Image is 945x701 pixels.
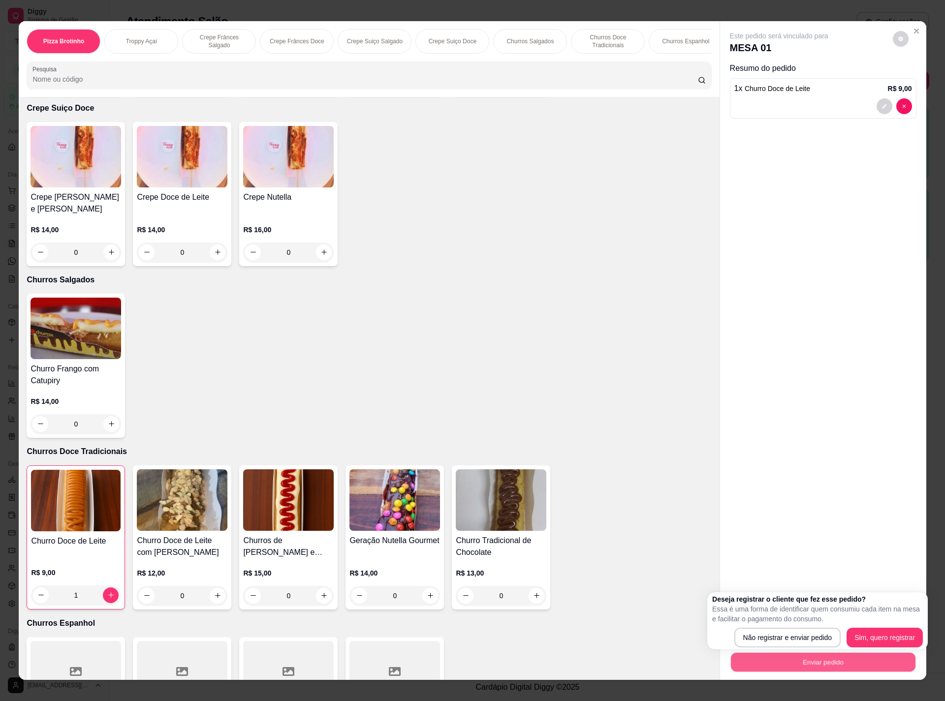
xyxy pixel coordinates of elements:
p: Churros Salgados [27,274,711,286]
button: Close [909,23,924,39]
button: decrease-product-quantity [351,588,367,604]
p: Crepe Suiço Doce [27,102,711,114]
p: 1 x [734,83,810,94]
p: R$ 14,00 [31,396,121,406]
p: Este pedido será vinculado para [730,31,828,41]
p: Crepe Frânces Doce [270,37,324,45]
p: R$ 14,00 [31,225,121,235]
img: product-image [31,126,121,187]
button: increase-product-quantity [103,587,119,603]
label: Pesquisa [32,65,60,73]
button: decrease-product-quantity [245,588,261,604]
h4: Crepe [PERSON_NAME] e [PERSON_NAME] [31,191,121,215]
button: increase-product-quantity [422,588,438,604]
img: product-image [243,126,334,187]
h4: Crepe Doce de Leite [137,191,227,203]
button: decrease-product-quantity [32,244,48,260]
button: decrease-product-quantity [33,587,49,603]
button: increase-product-quantity [210,244,225,260]
button: Enviar pedido [730,653,915,672]
p: R$ 14,00 [137,225,227,235]
p: MESA 01 [730,41,828,55]
h4: Churro Tradicional de Chocolate [456,535,546,558]
span: Churro Doce de Leite [745,85,810,92]
button: decrease-product-quantity [139,244,155,260]
p: R$ 9,00 [888,84,912,93]
h4: Churro Doce de Leite com [PERSON_NAME] [137,535,227,558]
p: R$ 12,00 [137,568,227,578]
button: decrease-product-quantity [877,98,892,114]
button: increase-product-quantity [316,588,332,604]
button: increase-product-quantity [103,416,119,432]
button: increase-product-quantity [529,588,544,604]
p: Pizza Brotinho [43,37,84,45]
button: increase-product-quantity [103,244,119,260]
h4: Geração Nutella Gourmet [349,535,440,547]
p: Crepe Frânces Salgado [190,33,248,49]
button: decrease-product-quantity [245,244,261,260]
p: R$ 9,00 [31,568,121,578]
p: R$ 13,00 [456,568,546,578]
h4: Churro Frango com Catupiry [31,363,121,387]
p: R$ 14,00 [349,568,440,578]
button: decrease-product-quantity [32,416,48,432]
p: Churros Espanhol [27,617,711,629]
h4: Crepe Nutella [243,191,334,203]
button: increase-product-quantity [316,244,332,260]
h4: Churro Doce de Leite [31,535,121,547]
img: product-image [31,298,121,359]
img: product-image [137,469,227,531]
h2: Deseja registrar o cliente que fez esse pedido? [712,594,923,604]
input: Pesquisa [32,74,697,84]
img: product-image [349,469,440,531]
button: increase-product-quantity [210,588,225,604]
p: Resumo do pedido [730,62,916,74]
img: product-image [137,126,227,187]
p: Crepe Suiço Doce [429,37,476,45]
p: Crepe Suiço Salgado [347,37,403,45]
button: decrease-product-quantity [893,31,909,47]
p: Essa é uma forma de identificar quem consumiu cada item na mesa e facilitar o pagamento do consumo. [712,604,923,624]
button: Não registrar e enviar pedido [734,628,841,647]
img: product-image [243,469,334,531]
p: R$ 15,00 [243,568,334,578]
button: decrease-product-quantity [139,588,155,604]
p: Churros Doce Tradicionais [27,446,711,457]
button: decrease-product-quantity [458,588,473,604]
p: Churros Salgados [506,37,554,45]
img: product-image [456,469,546,531]
p: R$ 16,00 [243,225,334,235]
p: Churros Doce Tradicionais [579,33,636,49]
p: Troppy Açaí [126,37,157,45]
button: Sim, quero registrar [847,628,923,647]
img: product-image [31,470,121,531]
button: decrease-product-quantity [896,98,912,114]
h4: Churros de [PERSON_NAME] e [PERSON_NAME] [243,535,334,558]
p: Churros Espanhol [662,37,709,45]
